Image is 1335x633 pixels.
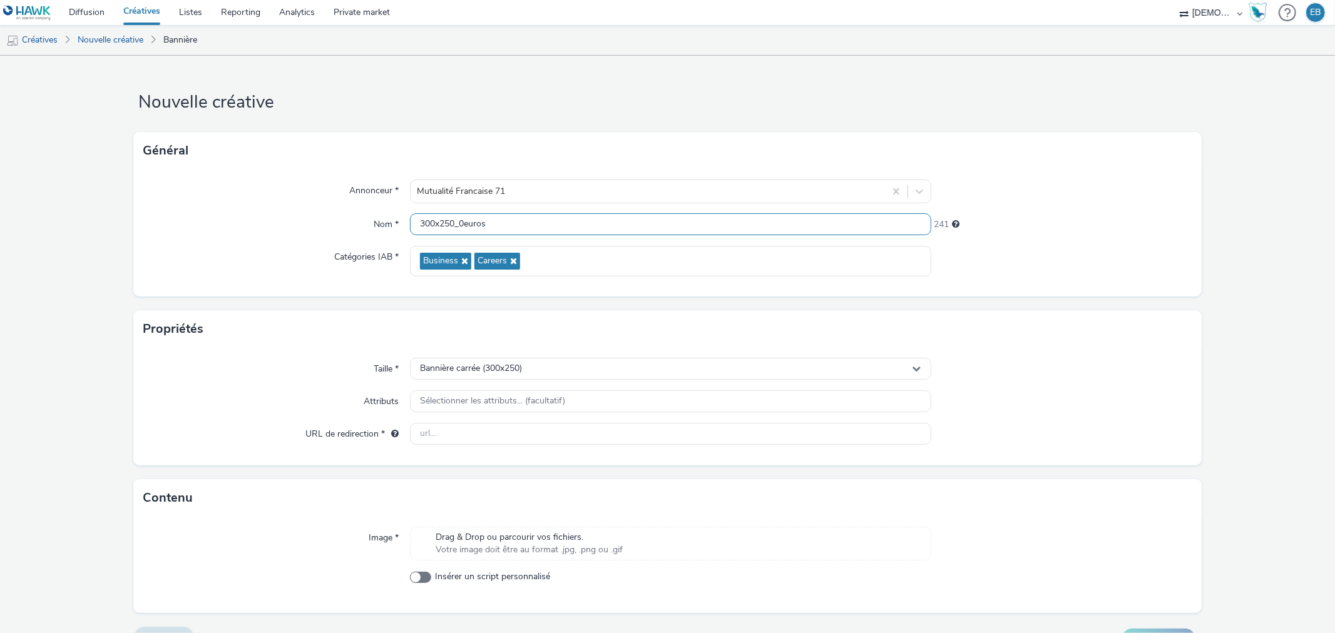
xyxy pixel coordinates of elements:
[1311,3,1321,22] div: EB
[953,218,960,231] div: 255 caractères maximum
[6,34,19,47] img: mobile
[3,5,51,21] img: undefined Logo
[1249,3,1272,23] a: Hawk Academy
[359,390,404,408] label: Attributs
[329,246,404,263] label: Catégories IAB *
[369,213,404,231] label: Nom *
[934,218,949,231] span: 241
[410,423,931,445] input: url...
[478,256,507,266] span: Careers
[143,320,203,338] h3: Propriétés
[423,256,458,266] span: Business
[435,570,550,583] span: Insérer un script personnalisé
[143,489,193,507] h3: Contenu
[364,527,404,544] label: Image *
[410,213,931,235] input: Nom
[344,180,404,197] label: Annonceur *
[300,423,404,440] label: URL de redirection *
[420,363,522,374] span: Bannière carrée (300x250)
[369,358,404,375] label: Taille *
[133,91,1201,114] h1: Nouvelle créative
[71,25,150,55] a: Nouvelle créative
[157,25,203,55] a: Bannière
[385,428,399,440] div: L'URL de redirection sera utilisée comme URL de validation avec certains SSP et ce sera l'URL de ...
[1249,3,1267,23] img: Hawk Academy
[436,531,623,544] span: Drag & Drop ou parcourir vos fichiers.
[143,141,188,160] h3: Général
[420,396,565,407] span: Sélectionner les attributs... (facultatif)
[436,544,623,556] span: Votre image doit être au format .jpg, .png ou .gif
